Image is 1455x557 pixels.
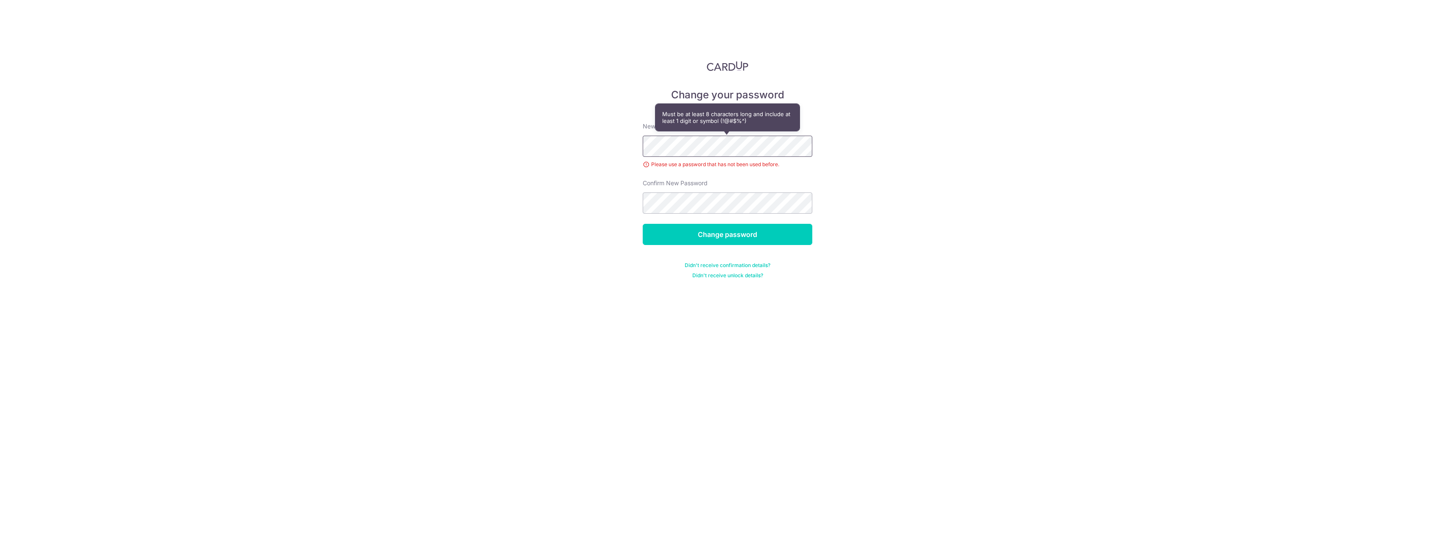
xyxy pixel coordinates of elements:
a: Didn't receive unlock details? [692,272,763,279]
img: CardUp Logo [707,61,748,71]
label: Confirm New Password [643,179,708,187]
label: New password [643,122,684,131]
input: Change password [643,224,812,245]
div: Must be at least 8 characters long and include at least 1 digit or symbol (!@#$%^) [655,104,800,131]
a: Didn't receive confirmation details? [685,262,770,269]
div: Please use a password that has not been used before. [643,160,812,169]
h5: Change your password [643,88,812,102]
